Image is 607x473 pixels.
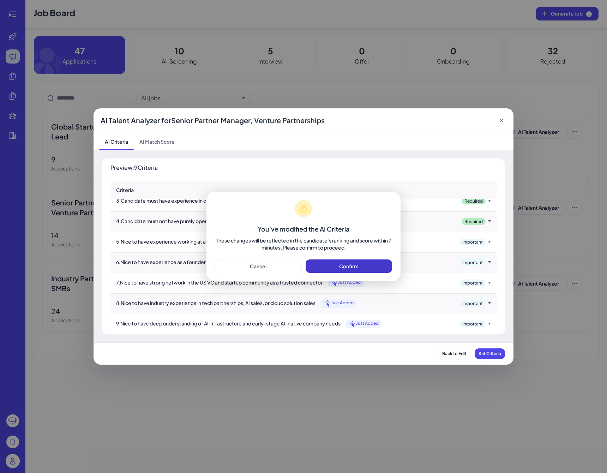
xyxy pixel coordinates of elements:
div: You've modified the AI Criteria [258,224,349,234]
span: Cancel [250,263,266,269]
button: Confirm [306,259,392,273]
div: These changes will be reflected in the candidate's ranking and score within 7 minutes. Please con... [215,237,392,251]
span: Confirm [339,263,359,269]
button: Cancel [215,259,301,273]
